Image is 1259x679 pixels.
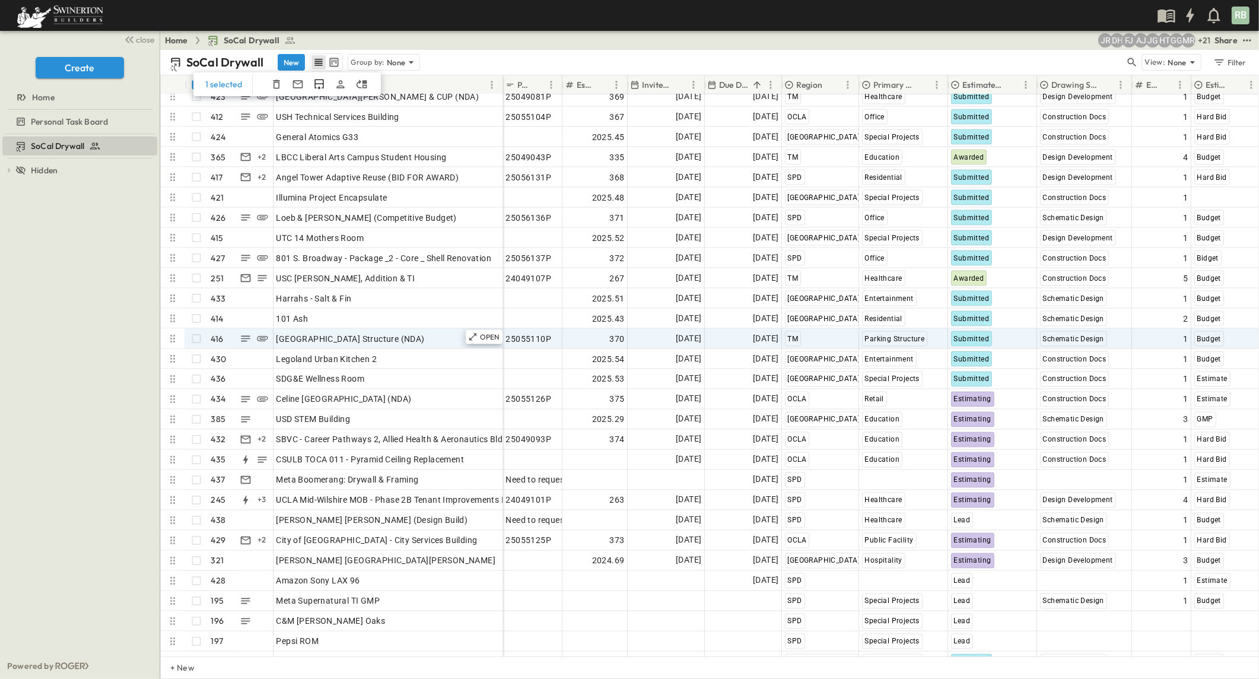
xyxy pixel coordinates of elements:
[592,373,625,385] span: 2025.53
[1215,34,1238,46] div: Share
[1168,56,1187,68] p: None
[676,191,701,204] span: [DATE]
[1051,79,1098,91] p: Drawing Status
[211,454,226,466] p: 435
[1043,234,1113,242] span: Design Development
[753,110,778,123] span: [DATE]
[753,413,778,426] span: [DATE]
[954,153,984,161] span: Awarded
[865,315,902,323] span: Residential
[676,332,701,345] span: [DATE]
[312,77,326,91] button: Duplicate Row(s)
[753,352,778,366] span: [DATE]
[753,332,778,345] span: [DATE]
[211,474,225,486] p: 437
[1197,436,1227,444] span: Hard Bid
[506,252,552,264] span: 25056137P
[276,192,387,204] span: Illumina Project Encapsulate
[506,172,552,183] span: 25056131P
[1183,192,1188,204] span: 1
[2,112,157,131] div: Personal Task Boardtest
[1181,33,1196,47] div: Meghana Raj (meghana.raj@swinerton.com)
[32,91,55,103] span: Home
[676,413,701,426] span: [DATE]
[865,193,920,202] span: Special Projects
[676,251,701,265] span: [DATE]
[31,116,108,128] span: Personal Task Board
[676,352,701,366] span: [DATE]
[592,293,625,304] span: 2025.51
[276,353,377,365] span: Legoland Urban Kitchen 2
[865,173,902,182] span: Residential
[753,312,778,325] span: [DATE]
[36,57,124,78] button: Create
[506,394,552,405] span: 25055126P
[1043,375,1107,383] span: Construction Docs
[788,153,799,161] span: TM
[211,232,224,244] p: 415
[276,131,359,143] span: General Atomics G33
[276,111,399,123] span: USH Technical Services Building
[788,294,860,303] span: [GEOGRAPHIC_DATA]
[355,77,369,91] button: Move To
[954,173,990,182] span: Submitted
[119,31,157,47] button: close
[751,78,764,91] button: Sort
[1197,254,1219,262] span: Bidget
[609,252,624,264] span: 372
[954,415,991,424] span: Estimating
[1110,33,1124,47] div: Daryll Hayward (daryll.hayward@swinerton.com)
[753,251,778,265] span: [DATE]
[1197,274,1221,283] span: Budget
[753,433,778,446] span: [DATE]
[676,372,701,386] span: [DATE]
[480,332,500,342] p: OPEN
[1019,78,1033,92] button: Menu
[211,172,223,183] p: 417
[596,78,609,91] button: Sort
[1183,454,1188,466] span: 1
[1183,151,1188,163] span: 4
[865,355,914,363] span: Entertainment
[506,333,552,345] span: 25055110P
[954,113,990,121] span: Submitted
[1231,78,1244,91] button: Sort
[276,252,492,264] span: 801 S. Broadway - Package _2 - Core _ Shell Renovation
[865,93,902,101] span: Healthcare
[865,254,885,262] span: Office
[1197,153,1221,161] span: Budget
[1146,33,1160,47] div: Jorge Garcia (jorgarcia@swinerton.com)
[609,434,624,446] span: 374
[753,291,778,305] span: [DATE]
[676,110,701,123] span: [DATE]
[676,271,701,285] span: [DATE]
[1043,456,1107,464] span: Construction Docs
[788,456,807,464] span: OCLA
[276,293,352,304] span: Harrahs - Salt & Fin
[676,150,701,164] span: [DATE]
[1043,294,1104,303] span: Schematic Design
[276,474,419,486] span: Meta Boomerang: Drywall & Framing
[276,454,465,466] span: CSULB TOCA 011 - Pyramid Ceiling Replacement
[1183,212,1188,224] span: 1
[311,55,326,69] button: row view
[753,170,778,184] span: [DATE]
[676,453,701,467] span: [DATE]
[211,192,224,204] p: 421
[276,232,364,244] span: UTC 14 Mothers Room
[276,373,365,385] span: SDG&E Wellness Room
[865,415,900,424] span: Education
[954,375,990,383] span: Submitted
[1043,315,1104,323] span: Schematic Design
[1043,133,1107,141] span: Construction Docs
[276,91,479,103] span: [GEOGRAPHIC_DATA][PERSON_NAME] & CUP (NDA)
[753,150,778,164] span: [DATE]
[1183,111,1188,123] span: 1
[276,333,425,345] span: [GEOGRAPHIC_DATA] Structure (NDA)
[954,274,984,283] span: Awarded
[1197,214,1221,222] span: Budget
[506,151,552,163] span: 25049043P
[1183,131,1188,143] span: 1
[1183,172,1188,183] span: 1
[753,191,778,204] span: [DATE]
